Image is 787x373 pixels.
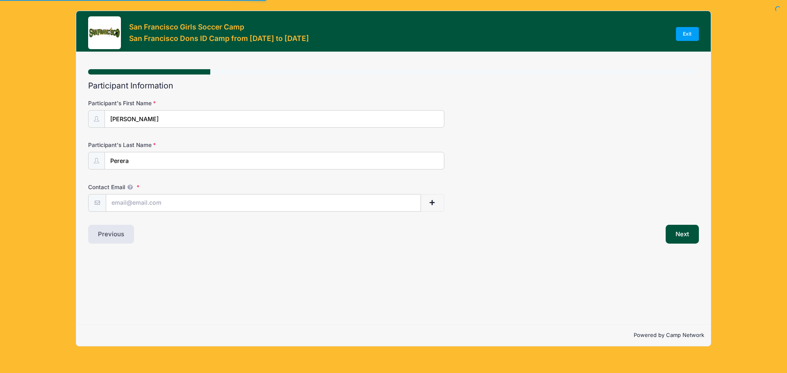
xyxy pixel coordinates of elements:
label: Contact Email [88,183,292,191]
h3: San Francisco Girls Soccer Camp [129,23,309,31]
span: We will send confirmations, payment reminders, and custom email messages to each address listed. ... [125,184,135,190]
h3: San Francisco Dons ID Camp from [DATE] to [DATE] [129,34,309,43]
button: Next [666,225,699,244]
input: Participant's First Name [105,110,444,128]
label: Participant's First Name [88,99,292,107]
button: Previous [88,225,134,244]
input: email@email.com [106,194,421,212]
p: Powered by Camp Network [83,331,704,339]
label: Participant's Last Name [88,141,292,149]
h2: Participant Information [88,81,699,90]
a: Exit [676,27,699,41]
input: Participant's Last Name [105,152,444,170]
